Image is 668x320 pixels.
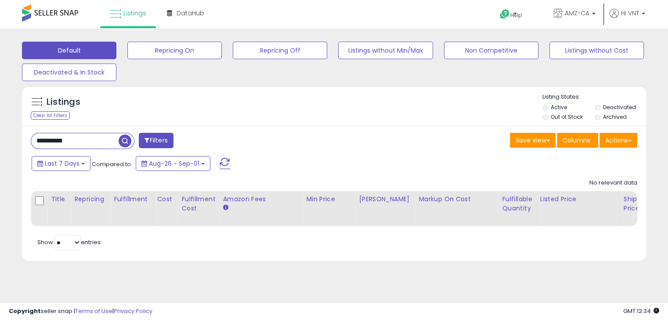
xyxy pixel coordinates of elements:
span: Show: entries [37,238,101,246]
label: Active [551,103,567,111]
div: Markup on Cost [419,195,495,204]
button: Non Competitive [444,42,538,59]
button: Aug-26 - Sep-01 [136,156,210,171]
th: The percentage added to the cost of goods (COGS) that forms the calculator for Min & Max prices. [415,191,498,226]
strong: Copyright [9,307,41,315]
span: AMZ-CA [565,9,589,18]
h5: Listings [47,96,80,108]
span: Listings [123,9,146,18]
label: Archived [603,113,626,121]
div: Fulfillment Cost [181,195,215,213]
small: Amazon Fees. [223,204,228,212]
button: Repricing Off [233,42,327,59]
i: Get Help [499,9,510,20]
button: Actions [599,133,637,148]
button: Listings without Min/Max [338,42,433,59]
div: Repricing [74,195,106,204]
div: Ship Price [624,195,641,213]
span: Help [510,11,522,19]
div: Cost [157,195,174,204]
div: No relevant data [589,179,637,187]
div: Listed Price [540,195,616,204]
button: Deactivated & In Stock [22,64,116,81]
button: Save View [510,133,556,148]
span: Last 7 Days [45,159,79,168]
label: Out of Stock [551,113,583,121]
button: Filters [139,133,173,148]
div: Fulfillment [114,195,149,204]
div: Title [51,195,67,204]
button: Repricing On [127,42,222,59]
div: Clear All Filters [31,111,70,120]
span: 2025-09-9 12:34 GMT [623,307,659,315]
a: Hi VNT [610,9,645,28]
div: Min Price [306,195,351,204]
span: DataHub [177,9,204,18]
span: Aug-26 - Sep-01 [149,159,199,168]
div: Amazon Fees [223,195,299,204]
span: Hi VNT [621,9,639,18]
a: Help [493,2,539,28]
button: Last 7 Days [32,156,90,171]
button: Columns [557,133,598,148]
div: seller snap | | [9,307,152,316]
button: Listings without Cost [549,42,644,59]
div: [PERSON_NAME] [359,195,411,204]
span: Compared to: [92,160,132,168]
a: Privacy Policy [114,307,152,315]
div: Fulfillable Quantity [502,195,532,213]
label: Deactivated [603,103,636,111]
a: Terms of Use [75,307,112,315]
p: Listing States: [542,93,646,101]
button: Default [22,42,116,59]
span: Columns [563,136,590,145]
